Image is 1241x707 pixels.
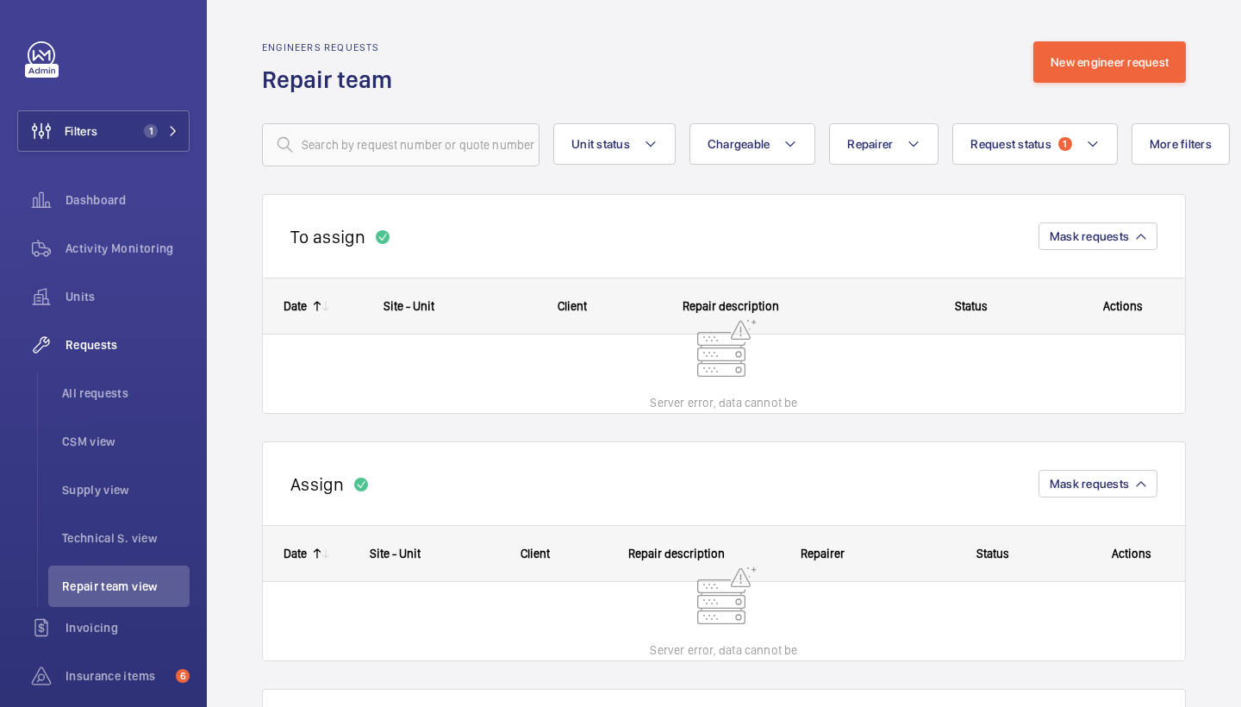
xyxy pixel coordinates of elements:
span: 6 [176,669,190,683]
span: Repair description [683,299,779,313]
button: Mask requests [1038,470,1157,497]
button: More filters [1132,123,1230,165]
button: Mask requests [1038,222,1157,250]
span: Site - Unit [384,299,434,313]
button: Unit status [553,123,676,165]
span: Repairer [801,547,845,560]
span: Technical S. view [62,529,190,547]
span: Insurance items [65,667,169,685]
span: Chargeable [708,137,770,151]
span: Request status [970,137,1051,151]
span: Status [976,547,1009,560]
span: Client [558,299,587,313]
h1: Repair team [262,64,402,96]
span: More filters [1150,137,1212,151]
span: Mask requests [1050,477,1129,491]
span: Supply view [62,481,190,498]
span: Dashboard [65,191,190,209]
span: Activity Monitoring [65,240,190,257]
div: Date [284,547,307,560]
button: Request status1 [952,123,1118,165]
h2: To assign [290,226,365,247]
h2: Assign [290,473,344,495]
span: Repair team view [62,578,190,595]
span: Filters [65,122,97,140]
input: Search by request number or quote number [262,123,539,166]
span: Actions [1112,547,1151,560]
span: Invoicing [65,619,190,636]
span: 1 [1058,137,1072,151]
span: Requests [65,336,190,353]
div: Date [284,299,307,313]
span: Repairer [847,137,893,151]
span: Site - Unit [370,547,421,560]
span: Mask requests [1050,229,1129,243]
button: New engineer request [1033,41,1186,83]
span: Client [521,547,550,560]
span: All requests [62,385,190,402]
span: 1 [144,124,158,138]
button: Repairer [829,123,939,165]
button: Filters1 [17,110,190,152]
span: Repair description [628,547,725,560]
span: Actions [1103,299,1143,313]
h2: Engineers requests [262,41,402,53]
span: CSM view [62,433,190,450]
span: Unit status [571,137,630,151]
span: Units [65,288,190,305]
span: Status [955,299,988,313]
button: Chargeable [689,123,816,165]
